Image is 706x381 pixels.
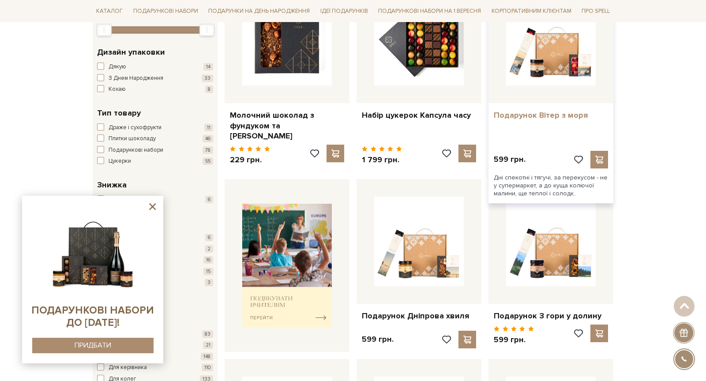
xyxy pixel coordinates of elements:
a: Каталог [93,4,126,18]
span: 2 [205,245,213,253]
button: Подарункові набори 78 [97,146,213,155]
span: 8 [205,86,213,93]
span: 3 [205,279,213,286]
span: Драже і сухофрукти [109,123,161,132]
button: Цукерки 55 [97,157,213,166]
span: 21 [203,341,213,349]
span: Тип товару [97,107,141,119]
p: 599 грн. [362,334,394,344]
span: 15 [203,268,213,275]
button: Драже і сухофрукти 11 [97,123,213,132]
p: 229 грн. [230,155,270,165]
img: banner [242,204,332,328]
span: Тільки зі знижками [109,195,159,204]
span: 110 [202,364,213,371]
span: 83 [202,330,213,338]
p: 599 грн. [494,154,526,164]
p: 599 грн. [494,335,534,345]
a: Подарунок Вітер з моря [494,110,608,120]
span: 78 [203,146,213,154]
span: 11 [204,124,213,131]
span: Дякую [109,63,126,71]
p: 1 799 грн. [362,155,402,165]
span: Для керівника [109,363,147,372]
button: Для керівника 110 [97,363,213,372]
span: Знижка [97,179,127,191]
a: Подарункові набори на 1 Вересня [375,4,484,19]
a: Подарункові набори [130,4,202,18]
span: 33 [202,75,213,82]
span: 14 [203,63,213,71]
span: 55 [203,157,213,165]
span: 6 [205,234,213,241]
button: Плитки шоколаду 46 [97,134,213,143]
a: Подарунки на День народження [205,4,313,18]
a: Подарунок З гори у долину [494,311,608,321]
button: Кохаю 8 [97,85,213,94]
a: Ідеї подарунків [317,4,372,18]
span: Цукерки [109,157,131,166]
span: 16 [203,256,213,264]
span: З Днем Народження [109,74,163,83]
span: 148 [201,353,213,360]
div: Min [97,24,112,36]
a: Про Spell [578,4,613,18]
div: Дні спекотні і тягучі, за перекусом - не у супермаркет, а до куща колючої малини, ще теплої і сол... [488,168,613,203]
span: Плитки шоколаду [109,134,156,143]
button: Тільки зі знижками 6 [97,195,213,204]
button: Дякую 14 [97,63,213,71]
a: Набір цукерок Капсула часу [362,110,476,120]
div: Max [199,24,214,36]
span: Дизайн упаковки [97,46,165,58]
span: 46 [203,135,213,142]
a: Подарунок Дніпрова хвиля [362,311,476,321]
span: Подарункові набори [109,146,163,155]
span: Кохаю [109,85,126,94]
span: 6 [205,196,213,203]
a: Молочний шоколад з фундуком та [PERSON_NAME] [230,110,344,141]
a: Корпоративним клієнтам [488,4,575,19]
button: З Днем Народження 33 [97,74,213,83]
